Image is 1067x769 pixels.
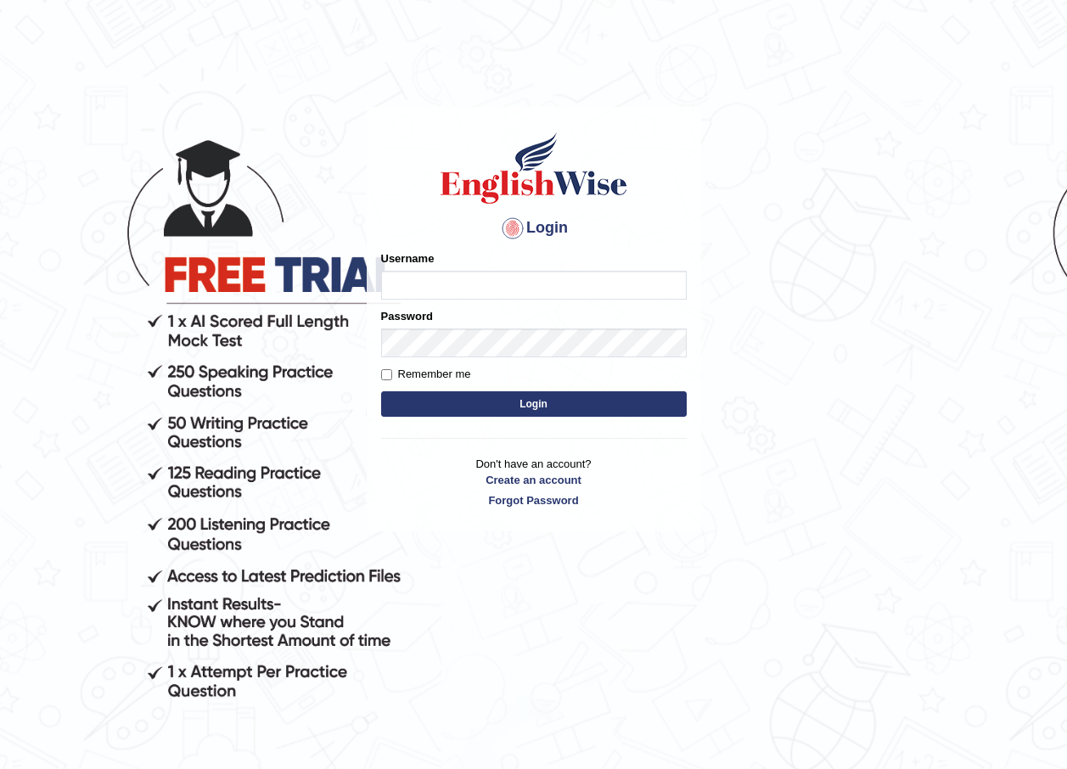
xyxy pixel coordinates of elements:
a: Create an account [381,472,687,488]
input: Remember me [381,369,392,380]
button: Login [381,391,687,417]
label: Password [381,308,433,324]
h4: Login [381,215,687,242]
p: Don't have an account? [381,456,687,508]
img: Logo of English Wise sign in for intelligent practice with AI [437,130,631,206]
label: Remember me [381,366,471,383]
label: Username [381,250,435,267]
a: Forgot Password [381,492,687,508]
